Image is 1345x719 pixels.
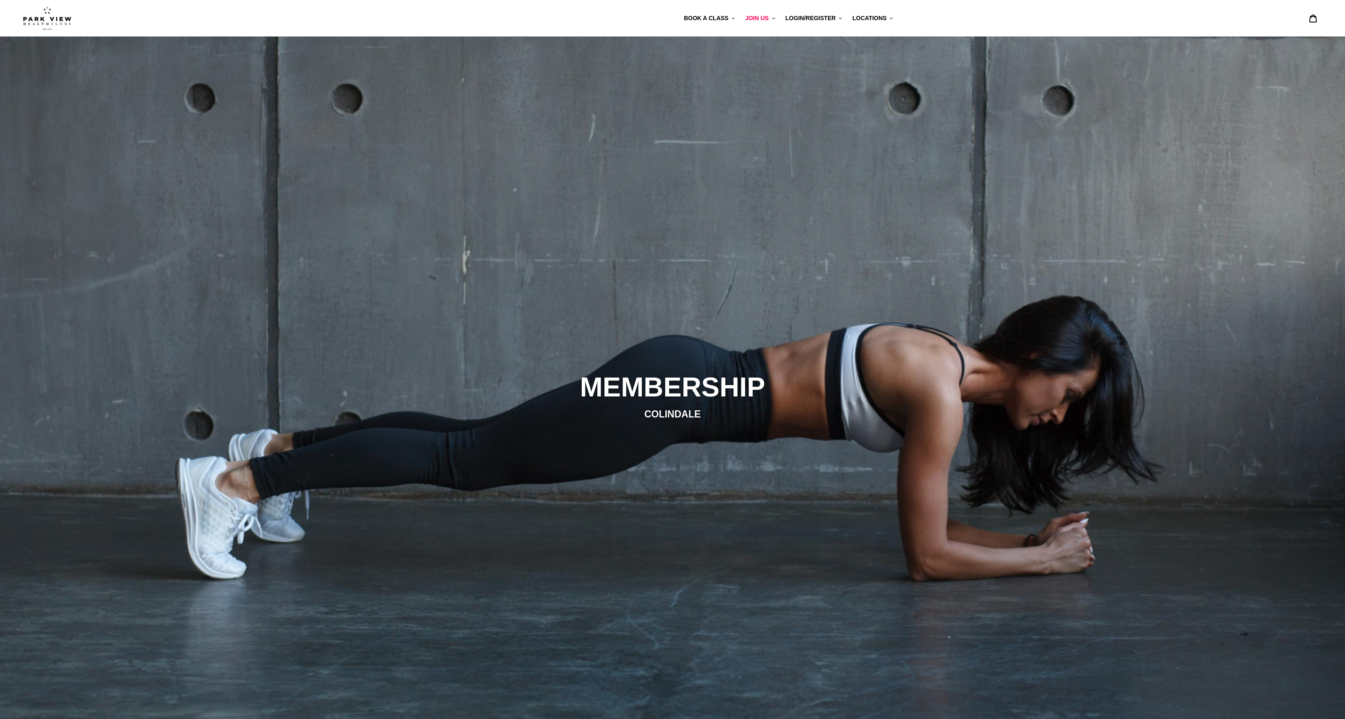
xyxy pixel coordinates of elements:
button: BOOK A CLASS [680,12,739,24]
span: LOGIN/REGISTER [786,15,836,21]
img: Park view health clubs is a gym near you. [23,6,71,30]
span: COLINDALE [644,408,701,419]
span: BOOK A CLASS [684,15,728,21]
button: LOGIN/REGISTER [781,12,847,24]
h2: MEMBERSHIP [443,370,902,403]
button: JOIN US [741,12,780,24]
button: LOCATIONS [848,12,897,24]
span: LOCATIONS [852,15,886,21]
span: JOIN US [745,15,769,21]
